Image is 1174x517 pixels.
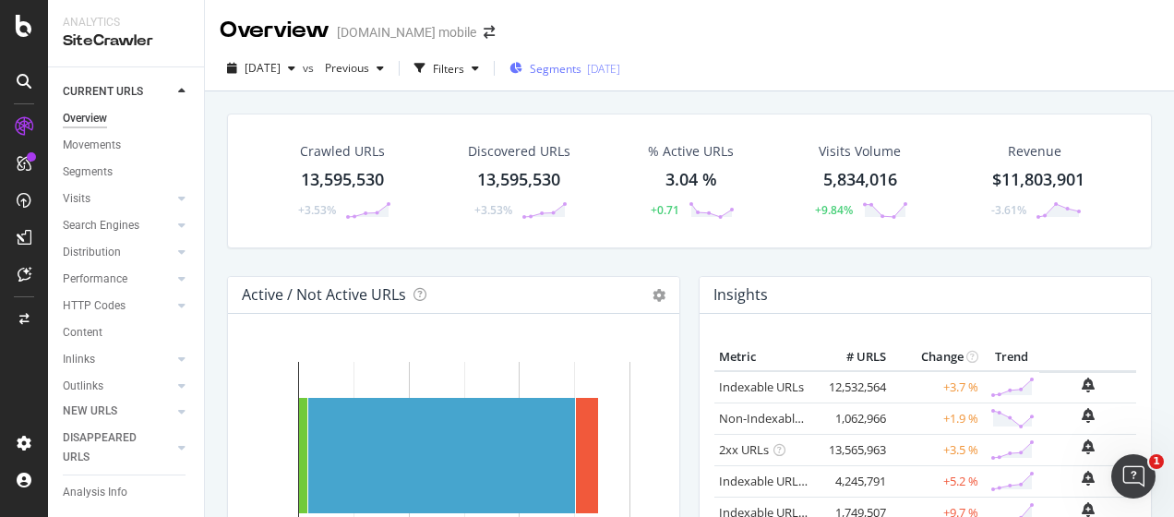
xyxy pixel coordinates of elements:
button: [DATE] [220,54,303,83]
a: Performance [63,270,173,289]
div: Analysis Info [63,483,127,502]
a: Inlinks [63,350,173,369]
th: Trend [983,343,1039,371]
td: 13,565,963 [817,434,891,465]
div: Overview [220,15,329,46]
span: Previous [317,60,369,76]
a: DISAPPEARED URLS [63,428,173,467]
div: -3.61% [991,202,1026,218]
div: bell-plus [1082,378,1095,392]
div: [DOMAIN_NAME] mobile [337,23,476,42]
div: bell-plus [1082,439,1095,454]
span: Revenue [1008,142,1061,161]
td: +3.5 % [891,434,983,465]
div: 3.04 % [665,168,717,192]
td: +3.7 % [891,371,983,403]
a: Outlinks [63,377,173,396]
div: Visits [63,189,90,209]
a: Analysis Info [63,483,191,502]
a: CURRENT URLS [63,82,173,102]
a: Content [63,323,191,343]
a: 2xx URLs [719,441,769,458]
td: +5.2 % [891,465,983,497]
a: Segments [63,162,191,182]
div: +3.53% [474,202,512,218]
div: +0.71 [651,202,679,218]
a: Search Engines [63,216,173,235]
button: Previous [317,54,391,83]
div: bell-plus [1082,471,1095,486]
div: 5,834,016 [823,168,897,192]
a: Indexable URLs with Bad H1 [719,473,873,489]
td: 12,532,564 [817,371,891,403]
span: Segments [530,61,581,77]
td: 1,062,966 [817,403,891,434]
a: Indexable URLs [719,379,804,395]
div: 13,595,530 [477,168,560,192]
th: Change [891,343,983,371]
iframe: Intercom live chat [1111,454,1156,499]
th: Metric [714,343,817,371]
span: $11,803,901 [992,168,1084,190]
span: 1 [1149,454,1164,469]
a: Visits [63,189,173,209]
div: +3.53% [298,202,336,218]
div: Crawled URLs [300,142,385,161]
div: Inlinks [63,350,95,369]
div: [DATE] [587,61,620,77]
div: Visits Volume [819,142,901,161]
button: Segments[DATE] [502,54,628,83]
td: 4,245,791 [817,465,891,497]
div: Overview [63,109,107,128]
a: Distribution [63,243,173,262]
div: 13,595,530 [301,168,384,192]
i: Options [653,289,665,302]
a: Overview [63,109,191,128]
h4: Active / Not Active URLs [242,283,406,307]
a: HTTP Codes [63,296,173,316]
a: Movements [63,136,191,155]
div: Movements [63,136,121,155]
td: +1.9 % [891,403,983,434]
div: Distribution [63,243,121,262]
button: Filters [407,54,486,83]
div: DISAPPEARED URLS [63,428,156,467]
div: Filters [433,61,464,77]
div: +9.84% [815,202,853,218]
th: # URLS [817,343,891,371]
span: vs [303,60,317,76]
div: CURRENT URLS [63,82,143,102]
div: Performance [63,270,127,289]
h4: Insights [713,283,768,307]
div: Outlinks [63,377,103,396]
div: Analytics [63,15,189,30]
span: 2025 Sep. 1st [245,60,281,76]
div: SiteCrawler [63,30,189,52]
div: % Active URLs [648,142,734,161]
div: NEW URLS [63,402,117,421]
a: NEW URLS [63,402,173,421]
div: Discovered URLs [468,142,570,161]
div: Segments [63,162,113,182]
div: Content [63,323,102,343]
div: bell-plus [1082,502,1095,517]
div: bell-plus [1082,408,1095,423]
a: Non-Indexable URLs [719,410,832,427]
div: Search Engines [63,216,139,235]
div: arrow-right-arrow-left [484,26,495,39]
div: HTTP Codes [63,296,126,316]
